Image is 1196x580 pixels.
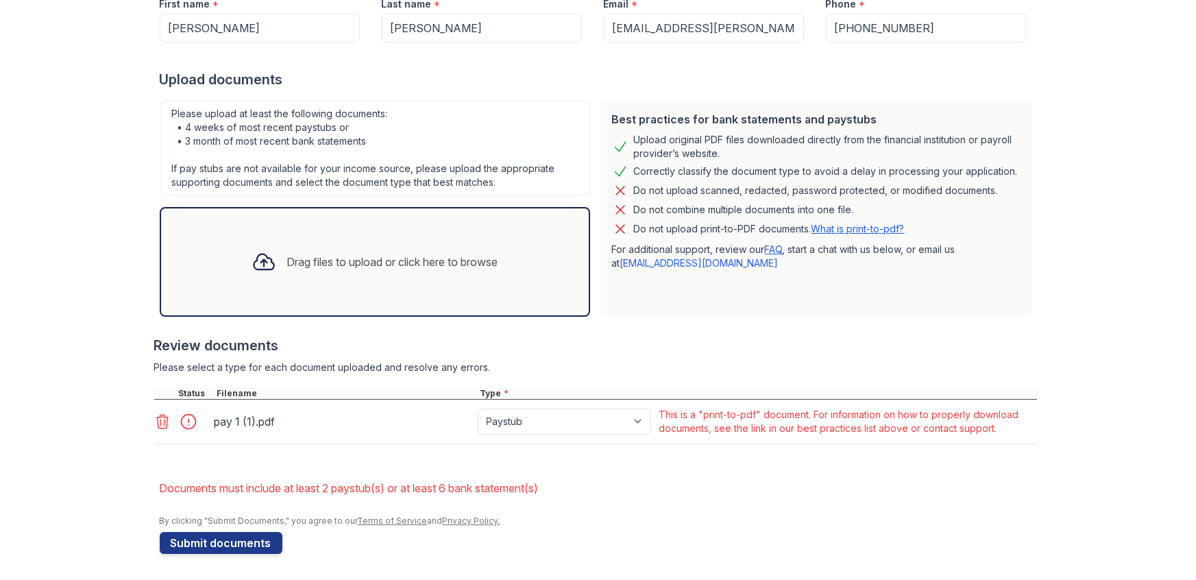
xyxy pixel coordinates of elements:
[154,361,1037,374] div: Please select a type for each document uploaded and resolve any errors.
[160,70,1037,89] div: Upload documents
[160,100,590,196] div: Please upload at least the following documents: • 4 weeks of most recent paystubs or • 3 month of...
[154,336,1037,355] div: Review documents
[634,222,905,236] p: Do not upload print-to-PDF documents.
[358,516,428,526] a: Terms of Service
[215,388,478,399] div: Filename
[765,243,783,255] a: FAQ
[659,408,1034,435] div: This is a "print-to-pdf" document. For information on how to properly download documents, see the...
[811,223,905,234] a: What is print-to-pdf?
[215,411,472,433] div: pay 1 (1).pdf
[176,388,215,399] div: Status
[634,133,1021,160] div: Upload original PDF files downloaded directly from the financial institution or payroll provider’...
[478,388,1037,399] div: Type
[287,254,498,270] div: Drag files to upload or click here to browse
[612,243,1021,270] p: For additional support, review our , start a chat with us below, or email us at
[634,163,1018,180] div: Correctly classify the document type to avoid a delay in processing your application.
[443,516,500,526] a: Privacy Policy.
[634,202,854,218] div: Do not combine multiple documents into one file.
[634,182,998,199] div: Do not upload scanned, redacted, password protected, or modified documents.
[160,532,282,554] button: Submit documents
[160,474,1037,502] li: Documents must include at least 2 paystub(s) or at least 6 bank statement(s)
[160,516,1037,527] div: By clicking "Submit Documents," you agree to our and
[620,257,779,269] a: [EMAIL_ADDRESS][DOMAIN_NAME]
[612,111,1021,128] div: Best practices for bank statements and paystubs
